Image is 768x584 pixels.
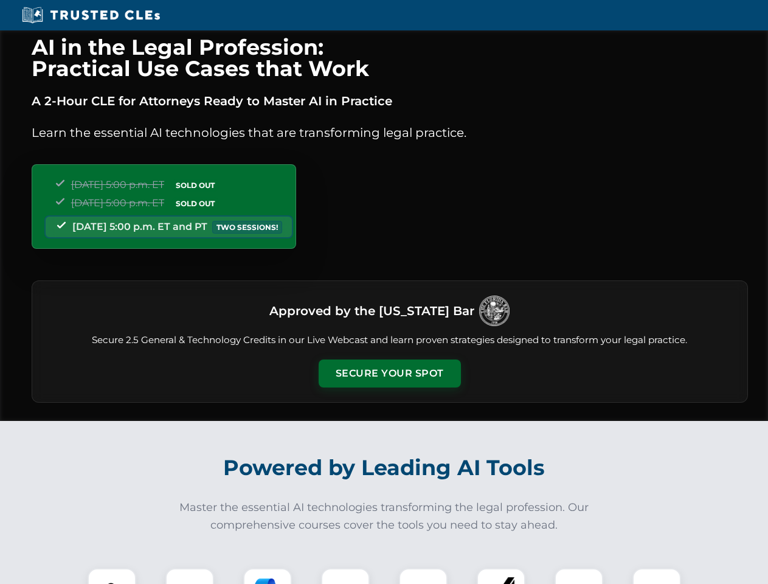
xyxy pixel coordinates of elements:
h1: AI in the Legal Profession: Practical Use Cases that Work [32,36,748,79]
h2: Powered by Leading AI Tools [47,447,721,489]
h3: Approved by the [US_STATE] Bar [269,300,474,322]
span: SOLD OUT [171,197,219,210]
img: Logo [479,296,510,326]
span: [DATE] 5:00 p.m. ET [71,197,164,209]
span: SOLD OUT [171,179,219,192]
p: Secure 2.5 General & Technology Credits in our Live Webcast and learn proven strategies designed ... [47,333,733,347]
button: Secure Your Spot [319,360,461,388]
p: Learn the essential AI technologies that are transforming legal practice. [32,123,748,142]
p: Master the essential AI technologies transforming the legal profession. Our comprehensive courses... [171,499,597,534]
img: Trusted CLEs [18,6,164,24]
p: A 2-Hour CLE for Attorneys Ready to Master AI in Practice [32,91,748,111]
span: [DATE] 5:00 p.m. ET [71,179,164,190]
